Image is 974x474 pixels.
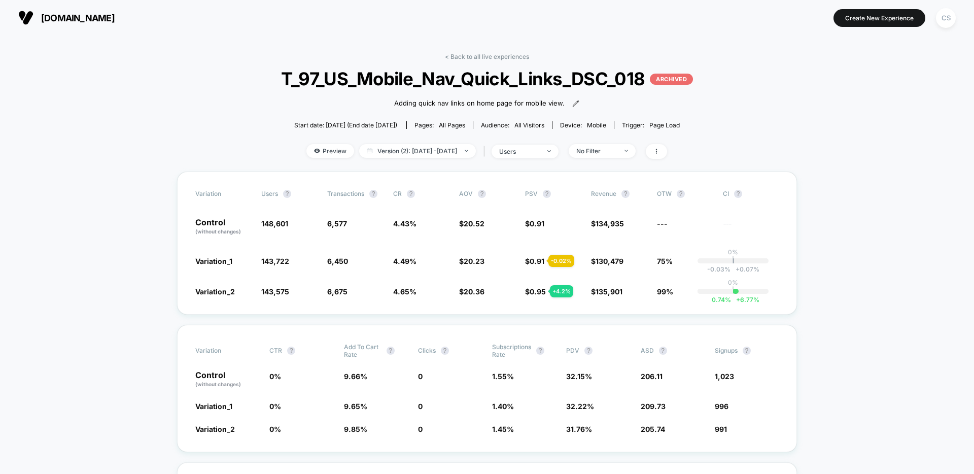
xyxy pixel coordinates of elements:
span: CTR [269,347,282,354]
span: Preview [306,144,354,158]
div: - 0.02 % [548,255,574,267]
span: Variation_2 [195,425,235,433]
button: ? [621,190,630,198]
span: 6.77 % [731,296,759,303]
span: 206.11 [641,372,663,381]
span: 0 [418,425,423,433]
span: 148,601 [261,219,288,228]
span: Add To Cart Rate [344,343,381,358]
span: 134,935 [596,219,624,228]
button: ? [287,347,295,355]
span: Start date: [DATE] (End date [DATE]) [294,121,397,129]
span: PDV [566,347,579,354]
span: 4.43 % [393,219,416,228]
span: $ [591,257,623,265]
div: CS [936,8,956,28]
span: --- [657,219,668,228]
span: AOV [459,190,473,197]
p: Control [195,371,259,388]
span: 143,575 [261,287,289,296]
span: 4.65 % [393,287,416,296]
button: ? [478,190,486,198]
p: 0% [728,248,738,256]
span: Device: [552,121,614,129]
span: Clicks [418,347,436,354]
span: 0.74 % [712,296,731,303]
span: (without changes) [195,228,241,234]
button: ? [407,190,415,198]
span: 6,577 [327,219,347,228]
span: Signups [715,347,738,354]
p: 0% [728,279,738,286]
span: Adding quick nav links on home page for mobile view. [394,98,565,109]
span: $ [459,219,484,228]
span: 4.49 % [393,257,416,265]
span: Subscriptions Rate [492,343,531,358]
span: 1.55 % [492,372,514,381]
span: $ [525,257,544,265]
span: Variation_1 [195,402,232,411]
button: ? [283,190,291,198]
span: 32.22 % [566,402,594,411]
span: 20.36 [464,287,484,296]
span: 0.95 [530,287,546,296]
span: 20.52 [464,219,484,228]
span: Variation_1 [195,257,232,265]
span: 1.40 % [492,402,514,411]
div: users [499,148,540,155]
span: ASD [641,347,654,354]
span: Revenue [591,190,616,197]
span: 9.85 % [344,425,367,433]
span: | [481,144,492,159]
img: end [547,150,551,152]
span: 6,450 [327,257,348,265]
span: $ [525,219,544,228]
span: 31.76 % [566,425,592,433]
button: ? [387,347,395,355]
span: 99% [657,287,673,296]
span: Variation_2 [195,287,235,296]
span: Page Load [649,121,680,129]
span: 32.15 % [566,372,592,381]
span: 0 % [269,402,281,411]
span: [DOMAIN_NAME] [41,13,115,23]
button: ? [743,347,751,355]
button: ? [584,347,593,355]
div: Audience: [481,121,544,129]
img: end [465,150,468,152]
button: ? [536,347,544,355]
p: | [732,256,734,263]
span: $ [459,257,484,265]
span: $ [591,219,624,228]
span: 0 [418,402,423,411]
span: 75% [657,257,673,265]
button: [DOMAIN_NAME] [15,10,118,26]
span: 0 % [269,425,281,433]
span: 0 % [269,372,281,381]
button: CS [933,8,959,28]
span: --- [723,221,779,235]
span: all pages [439,121,465,129]
button: ? [441,347,449,355]
span: 205.74 [641,425,665,433]
button: Create New Experience [833,9,925,27]
span: -0.03 % [707,265,730,273]
div: No Filter [576,147,617,155]
span: 9.65 % [344,402,367,411]
span: $ [459,287,484,296]
span: $ [591,287,622,296]
span: + [736,296,740,303]
span: mobile [587,121,606,129]
button: ? [734,190,742,198]
span: 209.73 [641,402,666,411]
span: 6,675 [327,287,347,296]
div: + 4.2 % [550,285,573,297]
p: | [732,286,734,294]
span: (without changes) [195,381,241,387]
p: Control [195,218,251,235]
span: users [261,190,278,197]
span: 143,722 [261,257,289,265]
span: $ [525,287,546,296]
a: < Back to all live experiences [445,53,529,60]
button: ? [543,190,551,198]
